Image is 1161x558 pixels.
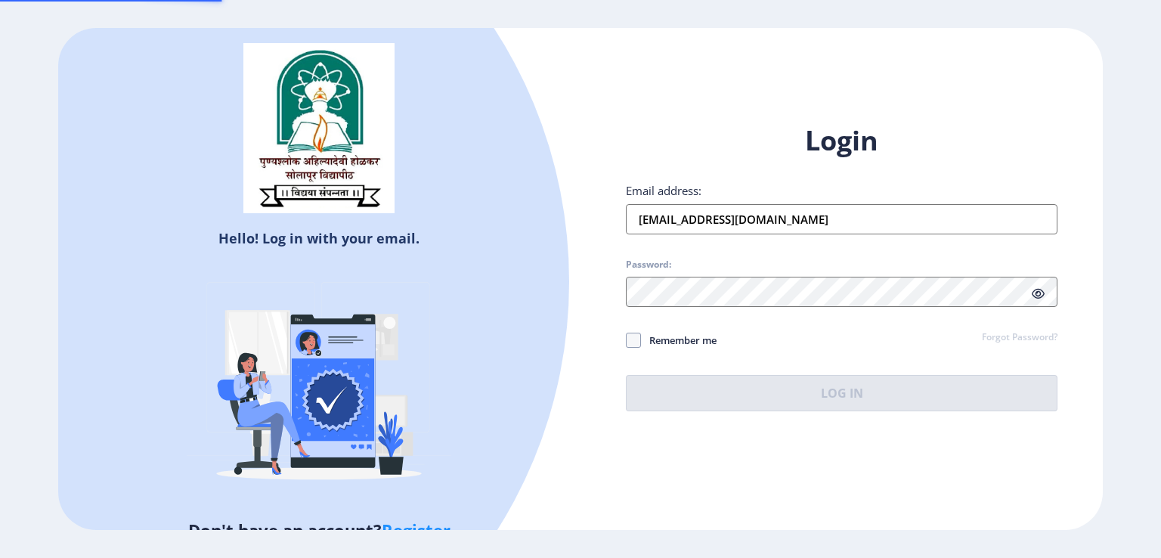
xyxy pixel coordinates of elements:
[626,204,1057,234] input: Email address
[626,183,701,198] label: Email address:
[641,331,717,349] span: Remember me
[982,331,1057,345] a: Forgot Password?
[626,375,1057,411] button: Log In
[70,518,569,542] h5: Don't have an account?
[243,43,395,214] img: sulogo.png
[187,253,451,518] img: Verified-rafiki.svg
[626,259,671,271] label: Password:
[382,519,450,541] a: Register
[626,122,1057,159] h1: Login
